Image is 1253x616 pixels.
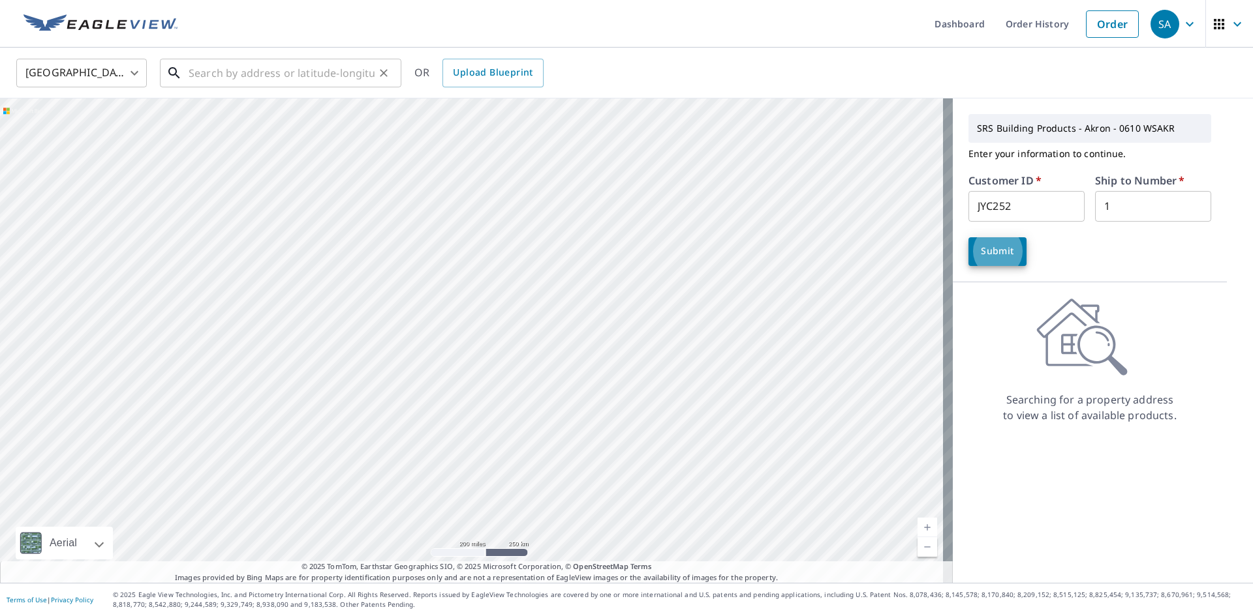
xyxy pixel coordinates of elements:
span: Submit [979,243,1016,259]
a: Upload Blueprint [442,59,543,87]
a: Terms [630,561,652,571]
img: EV Logo [23,14,178,34]
div: [GEOGRAPHIC_DATA] [16,55,147,91]
a: Privacy Policy [51,595,93,604]
button: Submit [968,237,1027,266]
span: Upload Blueprint [453,65,533,81]
p: © 2025 Eagle View Technologies, Inc. and Pictometry International Corp. All Rights Reserved. Repo... [113,590,1246,609]
label: Customer ID [968,175,1042,186]
a: Current Level 5, Zoom In [918,518,937,537]
p: | [7,596,93,604]
a: Current Level 5, Zoom Out [918,537,937,557]
a: Terms of Use [7,595,47,604]
p: SRS Building Products - Akron - 0610 WSAKR [972,117,1208,139]
div: Aerial [46,527,81,559]
input: Search by address or latitude-longitude [189,55,375,91]
button: Clear [375,64,393,82]
div: SA [1151,10,1179,38]
a: OpenStreetMap [573,561,628,571]
p: Searching for a property address to view a list of available products. [1002,392,1177,423]
div: Aerial [16,527,113,559]
div: OR [414,59,544,87]
a: Order [1086,10,1139,38]
span: © 2025 TomTom, Earthstar Geographics SIO, © 2025 Microsoft Corporation, © [302,561,652,572]
p: Enter your information to continue. [968,143,1211,165]
label: Ship to Number [1095,175,1184,186]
